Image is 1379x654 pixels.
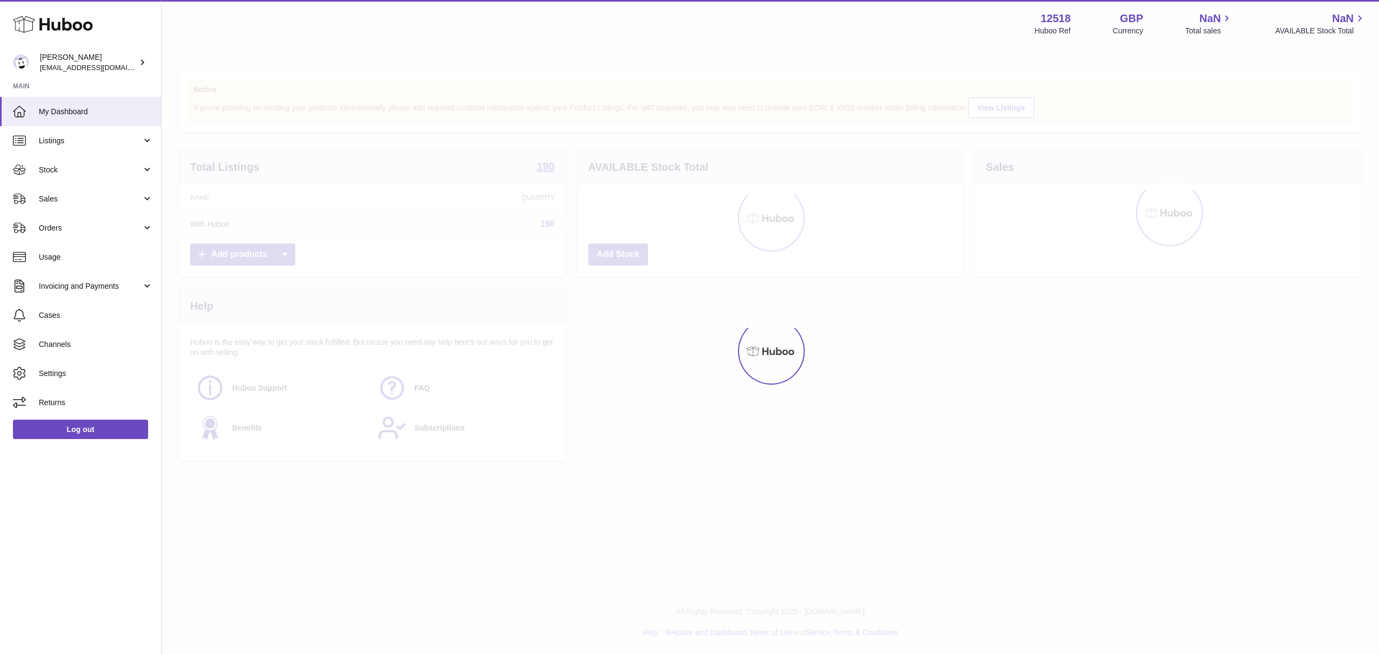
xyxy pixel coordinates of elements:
a: NaN Total sales [1185,11,1233,36]
span: Returns [39,398,153,408]
span: Listings [39,136,142,146]
span: NaN [1199,11,1221,26]
span: Sales [39,194,142,204]
div: [PERSON_NAME] [40,52,137,73]
span: Settings [39,368,153,379]
span: Usage [39,252,153,262]
span: Cases [39,310,153,321]
span: [EMAIL_ADDRESS][DOMAIN_NAME] [40,63,158,72]
span: My Dashboard [39,107,153,117]
span: AVAILABLE Stock Total [1275,26,1366,36]
span: Invoicing and Payments [39,281,142,291]
a: Log out [13,420,148,439]
span: Channels [39,339,153,350]
div: Huboo Ref [1035,26,1071,36]
img: internalAdmin-12518@internal.huboo.com [13,54,29,71]
span: Stock [39,165,142,175]
strong: GBP [1120,11,1143,26]
strong: 12518 [1041,11,1071,26]
span: Orders [39,223,142,233]
span: NaN [1332,11,1354,26]
div: Currency [1113,26,1144,36]
span: Total sales [1185,26,1233,36]
a: NaN AVAILABLE Stock Total [1275,11,1366,36]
